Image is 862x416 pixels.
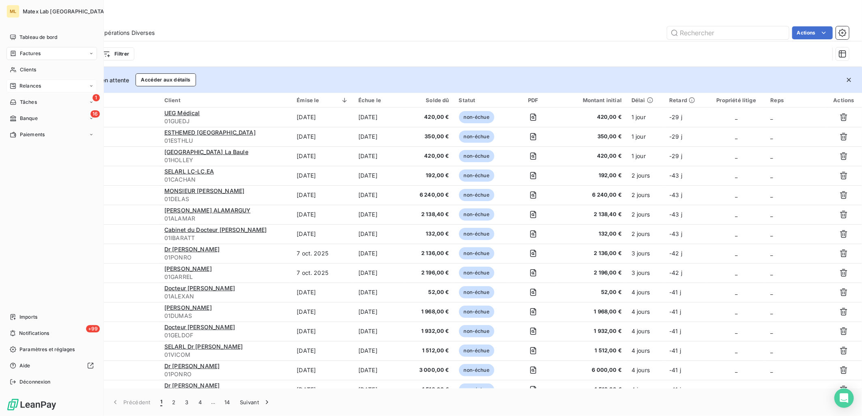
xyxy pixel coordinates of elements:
[771,133,773,140] span: _
[164,292,287,300] span: 01ALEXAN
[106,394,155,411] button: Précédent
[735,308,737,315] span: _
[562,113,622,121] span: 420,00 €
[220,394,235,411] button: 14
[562,97,622,103] div: Montant initial
[164,343,243,350] span: SELARL Dr [PERSON_NAME]
[834,388,854,408] div: Open Intercom Messenger
[669,386,681,393] span: -41 j
[562,386,622,394] span: 1 512,00 €
[194,394,207,411] button: 4
[735,347,737,354] span: _
[292,224,353,244] td: [DATE]
[353,244,404,263] td: [DATE]
[167,394,180,411] button: 2
[19,346,75,353] span: Paramètres et réglages
[735,172,737,179] span: _
[292,341,353,360] td: [DATE]
[562,308,622,316] span: 1 968,00 €
[669,230,682,237] span: -43 j
[771,191,773,198] span: _
[562,172,622,180] span: 192,00 €
[6,5,19,18] div: ML
[358,97,399,103] div: Échue le
[627,185,664,205] td: 2 jours
[459,364,494,376] span: non-échue
[164,324,235,330] span: Docteur [PERSON_NAME]
[292,302,353,322] td: [DATE]
[235,394,276,411] button: Suivant
[627,107,664,127] td: 1 jour
[562,191,622,199] span: 6 240,00 €
[164,351,287,359] span: 01VICOM
[627,146,664,166] td: 1 jour
[771,367,773,373] span: _
[164,312,287,320] span: 01DUMAS
[164,273,287,281] span: 01GARREL
[627,322,664,341] td: 4 jours
[20,115,38,122] span: Banque
[459,247,494,259] span: non-échue
[353,380,404,399] td: [DATE]
[409,172,449,180] span: 192,00 €
[735,328,737,335] span: _
[627,341,664,360] td: 4 jours
[164,234,287,242] span: 01IBARATT
[562,269,622,277] span: 2 196,00 €
[459,345,494,357] span: non-échue
[292,263,353,283] td: 7 oct. 2025
[409,113,449,121] span: 420,00 €
[669,114,682,120] span: -29 j
[771,114,773,120] span: _
[164,97,287,103] div: Client
[771,250,773,257] span: _
[6,398,57,411] img: Logo LeanPay
[669,172,682,179] span: -43 j
[627,244,664,263] td: 3 jours
[19,378,51,386] span: Déconnexion
[164,370,287,378] span: 01PONRO
[93,94,100,101] span: 1
[409,152,449,160] span: 420,00 €
[160,398,162,406] span: 1
[100,29,155,37] span: Opérations Diverses
[712,97,761,103] div: Propriété litige
[771,211,773,218] span: _
[19,330,49,337] span: Notifications
[164,148,248,155] span: [GEOGRAPHIC_DATA] La Baule
[164,195,287,203] span: 01DELAS
[23,8,106,15] span: Matex Lab [GEOGRAPHIC_DATA]
[409,249,449,257] span: 2 136,00 €
[409,308,449,316] span: 1 968,00 €
[97,47,134,60] button: Filtrer
[562,288,622,296] span: 52,00 €
[353,205,404,224] td: [DATE]
[735,230,737,237] span: _
[164,207,250,214] span: [PERSON_NAME] ALAMARGUY
[292,166,353,185] td: [DATE]
[353,360,404,380] td: [DATE]
[353,263,404,283] td: [DATE]
[297,97,349,103] div: Émise le
[631,97,659,103] div: Délai
[353,107,404,127] td: [DATE]
[353,341,404,360] td: [DATE]
[164,226,267,233] span: Cabinet du Docteur [PERSON_NAME]
[562,210,622,219] span: 2 138,40 €
[292,322,353,341] td: [DATE]
[292,283,353,302] td: [DATE]
[735,152,737,159] span: _
[155,394,167,411] button: 1
[735,250,737,257] span: _
[735,289,737,296] span: _
[669,308,681,315] span: -41 j
[669,328,681,335] span: -41 j
[353,166,404,185] td: [DATE]
[735,386,737,393] span: _
[353,146,404,166] td: [DATE]
[459,384,494,396] span: non-échue
[164,117,287,125] span: 01GUEDJ
[771,328,773,335] span: _
[627,380,664,399] td: 4 jours
[627,205,664,224] td: 2 jours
